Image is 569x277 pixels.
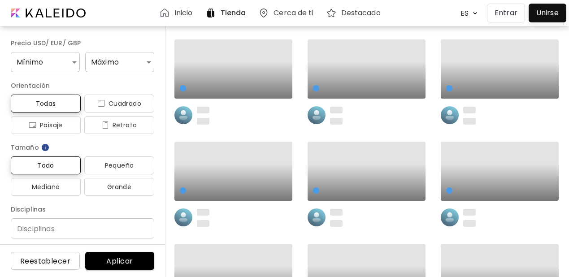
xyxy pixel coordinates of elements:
[456,5,470,21] div: ES
[91,98,147,109] span: Cuadrado
[11,204,154,215] h6: Disciplinas
[84,156,154,174] button: Pequeño
[174,9,193,17] h6: Inicio
[91,182,147,192] span: Grande
[11,38,154,48] h6: Precio USD/ EUR/ GBP
[487,4,529,22] a: Entrar
[11,80,154,91] h6: Orientación
[91,120,147,130] span: Retrato
[11,142,154,153] h6: Tamaño
[487,4,525,22] button: Entrar
[274,9,313,17] h6: Cerca de ti
[91,160,147,171] span: Pequeño
[18,98,74,109] span: Todas
[205,8,250,18] a: Tienda
[11,178,81,196] button: Mediano
[11,156,81,174] button: Todo
[97,100,105,107] img: icon
[11,52,80,72] div: Mínimo
[85,252,154,270] button: Aplicar
[11,252,80,270] button: Reestablecer
[102,121,109,129] img: icon
[92,256,147,266] span: Aplicar
[85,52,154,72] div: Máximo
[326,8,384,18] a: Destacado
[84,178,154,196] button: Grande
[470,9,480,17] img: arrow down
[29,121,36,129] img: icon
[495,8,517,18] p: Entrar
[18,182,74,192] span: Mediano
[11,95,81,113] button: Todas
[11,116,81,134] button: iconPaisaje
[84,95,154,113] button: iconCuadrado
[41,143,50,152] img: info
[258,8,317,18] a: Cerca de ti
[18,120,74,130] span: Paisaje
[84,116,154,134] button: iconRetrato
[529,4,566,22] a: Unirse
[18,256,73,266] span: Reestablecer
[341,9,381,17] h6: Destacado
[159,8,196,18] a: Inicio
[18,160,74,171] span: Todo
[221,9,246,17] h6: Tienda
